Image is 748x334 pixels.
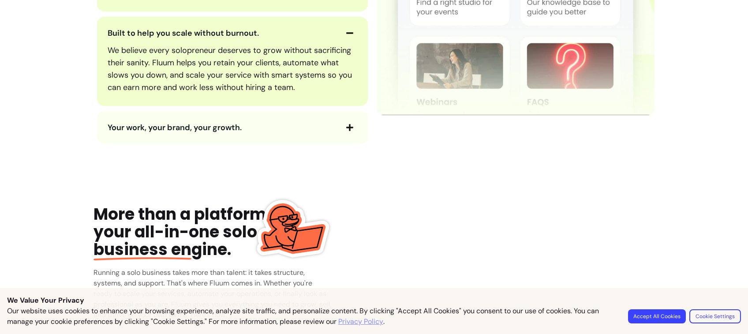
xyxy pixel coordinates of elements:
[7,306,617,327] p: Our website uses cookies to enhance your browsing experience, analyze site traffic, and personali...
[93,238,191,261] span: business en
[93,267,333,320] h3: Running a solo business takes more than talent: it takes structure, systems, and support. That's ...
[7,295,741,306] p: We Value Your Privacy
[338,316,383,327] a: Privacy Policy
[689,309,741,323] button: Cookie Settings
[108,120,357,135] button: Your work, your brand, your growth.
[93,238,231,261] span: gine.
[108,122,242,133] span: Your work, your brand, your growth.
[254,191,329,266] img: Fluum Duck sticker
[93,206,284,259] div: More than a platform, your all-in-one solo
[108,26,357,41] button: Built to help you scale without burnout.
[108,28,259,38] span: Built to help you scale without burnout.
[108,41,357,97] div: Built to help you scale without burnout.
[108,44,357,94] p: We believe every solopreneur deserves to grow without sacrificing their sanity. Fluum helps you r...
[628,309,686,323] button: Accept All Cookies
